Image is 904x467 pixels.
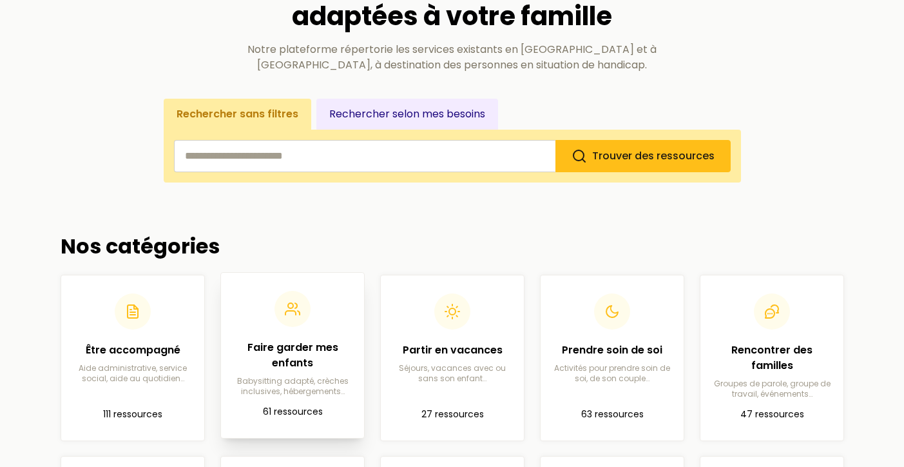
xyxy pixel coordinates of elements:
[236,42,669,73] p: Notre plateforme répertorie les services existants en [GEOGRAPHIC_DATA] et à [GEOGRAPHIC_DATA], à...
[231,376,354,397] p: Babysitting adapté, crèches inclusives, hébergements…
[551,407,673,422] p: 63 ressources
[220,272,365,439] a: Faire garder mes enfantsBabysitting adapté, crèches inclusives, hébergements…61 ressources
[391,363,514,384] p: Séjours, vacances avec ou sans son enfant…
[61,275,205,441] a: Être accompagnéAide administrative, service social, aide au quotidien…111 ressources
[72,363,194,384] p: Aide administrative, service social, aide au quotidien…
[316,99,498,130] button: Rechercher selon mes besoins
[72,343,194,358] h2: Être accompagné
[380,275,524,441] a: Partir en vacancesSéjours, vacances avec ou sans son enfant…27 ressources
[711,407,833,422] p: 47 ressources
[540,275,684,441] a: Prendre soin de soiActivités pour prendre soin de soi, de son couple…63 ressources
[72,407,194,422] p: 111 ressources
[551,343,673,358] h2: Prendre soin de soi
[231,340,354,371] h2: Faire garder mes enfants
[551,363,673,384] p: Activités pour prendre soin de soi, de son couple…
[711,379,833,399] p: Groupes de parole, groupe de travail, événements…
[61,234,844,259] h2: Nos catégories
[391,407,514,422] p: 27 ressources
[231,404,354,420] p: 61 ressources
[700,275,844,441] a: Rencontrer des famillesGroupes de parole, groupe de travail, événements…47 ressources
[592,148,715,163] span: Trouver des ressources
[391,343,514,358] h2: Partir en vacances
[711,343,833,373] h2: Rencontrer des familles
[555,140,731,172] button: Trouver des ressources
[164,99,311,130] button: Rechercher sans filtres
